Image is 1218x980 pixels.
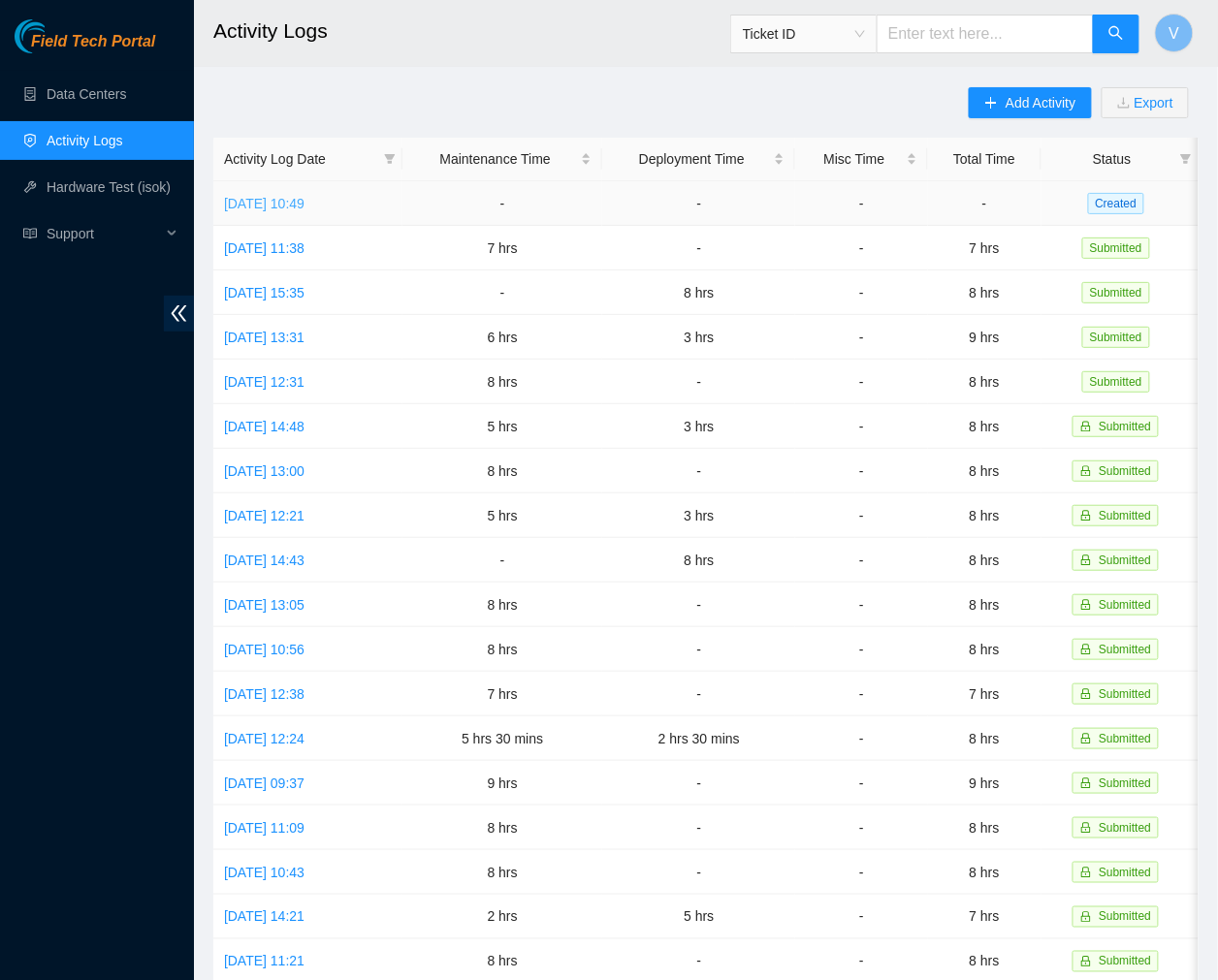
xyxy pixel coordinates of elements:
span: Submitted [1099,910,1151,924]
a: [DATE] 11:09 [224,820,304,836]
span: lock [1080,554,1092,566]
td: 8 hrs [928,716,1042,761]
span: Field Tech Portal [31,33,155,51]
td: 7 hrs [402,226,602,270]
button: V [1155,14,1194,52]
a: [DATE] 14:43 [224,553,304,568]
span: lock [1080,599,1092,611]
td: - [795,226,927,270]
td: - [795,538,927,583]
td: - [795,360,927,404]
td: 5 hrs 30 mins [402,716,602,761]
span: lock [1080,867,1092,878]
a: [DATE] 11:21 [224,954,304,969]
td: - [402,181,602,226]
span: Submitted [1082,237,1150,259]
span: V [1170,21,1180,46]
td: - [795,716,927,761]
td: 8 hrs [928,404,1042,449]
td: 8 hrs [928,583,1042,627]
td: 8 hrs [402,583,602,627]
td: 5 hrs [602,895,795,939]
td: - [602,627,795,672]
span: lock [1080,465,1092,477]
td: - [928,181,1042,226]
span: Submitted [1099,598,1151,612]
td: - [795,761,927,806]
td: - [795,627,927,672]
a: Data Centers [47,86,126,102]
td: - [795,672,927,716]
span: lock [1080,644,1092,655]
button: downloadExport [1102,87,1189,118]
span: Submitted [1099,821,1151,835]
span: filter [1176,144,1196,174]
span: lock [1080,421,1092,432]
td: 7 hrs [928,226,1042,270]
span: Submitted [1082,282,1150,303]
td: - [795,270,927,315]
td: 8 hrs [928,270,1042,315]
a: [DATE] 10:56 [224,642,304,657]
span: lock [1080,822,1092,834]
a: [DATE] 09:37 [224,775,304,791]
span: Activity Log Date [224,148,376,170]
span: double-left [164,296,194,332]
span: Submitted [1099,776,1151,790]
td: 6 hrs [402,315,602,360]
span: filter [1180,153,1192,165]
td: 8 hrs [928,806,1042,850]
td: 7 hrs [928,672,1042,716]
a: [DATE] 13:05 [224,597,304,613]
span: Submitted [1099,464,1151,478]
a: [DATE] 12:24 [224,731,304,746]
span: Submitted [1099,643,1151,656]
td: 8 hrs [402,627,602,672]
td: 9 hrs [928,315,1042,360]
span: Created [1088,193,1145,214]
img: Akamai Technologies [15,19,98,53]
td: - [795,315,927,360]
a: [DATE] 10:49 [224,196,304,211]
td: 2 hrs [402,895,602,939]
td: - [795,181,927,226]
span: Add Activity [1006,92,1075,113]
span: lock [1080,733,1092,744]
span: Status [1052,148,1172,170]
td: 8 hrs [402,850,602,895]
td: - [602,181,795,226]
td: - [795,493,927,538]
td: - [602,226,795,270]
a: [DATE] 14:48 [224,419,304,434]
td: 8 hrs [402,360,602,404]
td: - [402,538,602,583]
a: [DATE] 13:31 [224,330,304,345]
td: 8 hrs [928,449,1042,493]
span: lock [1080,688,1092,700]
span: Ticket ID [743,19,865,48]
td: 8 hrs [928,360,1042,404]
span: Submitted [1099,732,1151,745]
span: Submitted [1082,327,1150,348]
td: - [795,895,927,939]
input: Enter text here... [877,15,1094,53]
span: Support [47,214,161,253]
span: Submitted [1099,866,1151,879]
td: 5 hrs [402,404,602,449]
button: search [1093,15,1139,53]
span: lock [1080,777,1092,789]
span: lock [1080,956,1092,967]
td: - [402,270,602,315]
span: plus [984,96,998,111]
td: 8 hrs [928,850,1042,895]
td: - [602,672,795,716]
span: lock [1080,510,1092,522]
td: 7 hrs [928,895,1042,939]
td: 8 hrs [402,806,602,850]
span: filter [384,153,396,165]
td: - [602,806,795,850]
td: 3 hrs [602,493,795,538]
td: - [795,404,927,449]
a: [DATE] 12:31 [224,374,304,390]
span: Submitted [1099,509,1151,522]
